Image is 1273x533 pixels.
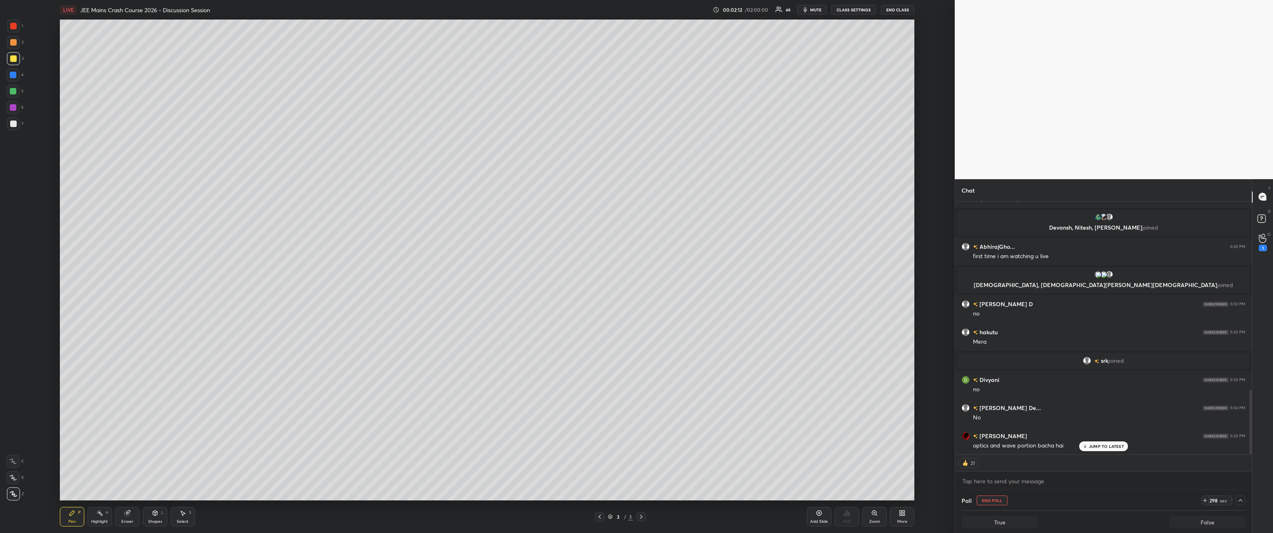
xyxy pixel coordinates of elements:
div: More [897,520,907,524]
div: P [78,511,81,515]
div: 5 [7,85,24,98]
img: 4P8fHbbgJtejmAAAAAElFTkSuQmCC [1203,329,1229,334]
span: mute [810,7,822,13]
img: 4P8fHbbgJtejmAAAAAElFTkSuQmCC [1203,405,1229,410]
p: Chat [955,180,981,201]
img: default.png [962,404,970,412]
div: Eraser [121,520,134,524]
div: Shapes [148,520,162,524]
div: X [7,471,24,484]
div: Z [7,487,24,500]
div: 21 [969,460,976,466]
img: 4P8fHbbgJtejmAAAAAElFTkSuQmCC [1203,377,1229,382]
button: mute [797,5,826,15]
div: respectful chat op [973,195,1245,203]
p: Devansh, Nitesh, [PERSON_NAME] [962,224,1245,231]
div: 6:02 PM [1230,244,1245,249]
img: 3 [962,375,970,384]
div: 298 [1209,497,1218,504]
button: End Class [881,5,914,15]
h4: Poll [962,496,972,505]
div: first time i am watching u live [973,252,1245,261]
p: [DEMOGRAPHIC_DATA], [DEMOGRAPHIC_DATA][PERSON_NAME][DEMOGRAPHIC_DATA] [962,282,1245,288]
img: 4P8fHbbgJtejmAAAAAElFTkSuQmCC [1203,433,1229,438]
div: No [973,414,1245,422]
img: 3 [1094,213,1102,221]
h6: [PERSON_NAME] D [978,300,1033,308]
div: 3 [614,514,622,519]
div: 2 [7,36,24,49]
img: no-rating-badge.077c3623.svg [973,302,978,307]
img: 3 [1100,270,1108,279]
img: 3 [1094,270,1102,279]
div: no [973,310,1245,318]
div: grid [955,202,1252,454]
span: joined [1217,281,1233,289]
img: default.png [962,328,970,336]
img: no-rating-badge.077c3623.svg [973,245,978,249]
h6: AbhirajGho... [978,242,1015,251]
div: H [105,511,108,515]
div: Highlight [91,520,108,524]
p: D [1268,208,1271,215]
img: no-rating-badge.077c3623.svg [1094,359,1099,363]
p: G [1267,231,1271,237]
div: sec [1218,497,1228,504]
div: C [7,455,24,468]
div: / [624,514,627,519]
div: no [973,386,1245,394]
div: 6:02 PM [1230,405,1245,410]
div: 6:02 PM [1230,377,1245,382]
p: JUMP TO LATEST [1089,444,1124,449]
h6: hakutu [978,328,998,336]
h6: [PERSON_NAME] De... [978,404,1041,412]
img: 4P8fHbbgJtejmAAAAAElFTkSuQmCC [1203,301,1229,306]
span: joined [1142,224,1158,231]
span: srk [1101,358,1108,364]
img: ba238ec139a843e29721d066c0a2a2e8.jpg [1100,213,1108,221]
img: thumbs_up.png [961,459,969,467]
div: 6:02 PM [1230,433,1245,438]
img: default.png [1105,270,1113,279]
img: no-rating-badge.077c3623.svg [973,378,978,382]
div: Add Slide [810,520,828,524]
p: T [1268,186,1271,192]
img: 99bdba112aa9424d8bbcea3c41282825.jpg [962,432,970,440]
img: default.png [962,242,970,250]
div: 3 [628,513,633,520]
span: joined [1108,358,1124,364]
h4: JEE Mains Crash Course 2026 - Discussion Session [80,6,210,14]
button: End Poll [977,496,1008,505]
h6: [PERSON_NAME] [978,432,1027,440]
div: 4 [7,68,24,81]
div: 1 [1259,245,1267,251]
div: 6:02 PM [1230,301,1245,306]
div: Mera [973,338,1245,346]
img: no-rating-badge.077c3623.svg [973,330,978,335]
div: optics and wave portion bacha hai [973,442,1245,450]
div: S [189,511,191,515]
div: LIVE [60,5,77,15]
button: CLASS SETTINGS [831,5,876,15]
div: L [161,511,164,515]
img: default.png [1083,357,1091,365]
img: default.png [1105,213,1113,221]
div: Select [177,520,188,524]
div: 6 [7,101,24,114]
div: 46 [786,8,791,12]
div: 6:02 PM [1230,329,1245,334]
h6: Divyani [978,375,999,384]
div: 3 [7,52,24,65]
img: no-rating-badge.077c3623.svg [973,406,978,410]
div: 1 [7,20,23,33]
img: no-rating-badge.077c3623.svg [973,434,978,439]
div: Zoom [869,520,880,524]
div: Pen [68,520,76,524]
img: default.png [962,300,970,308]
div: 7 [7,117,24,130]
